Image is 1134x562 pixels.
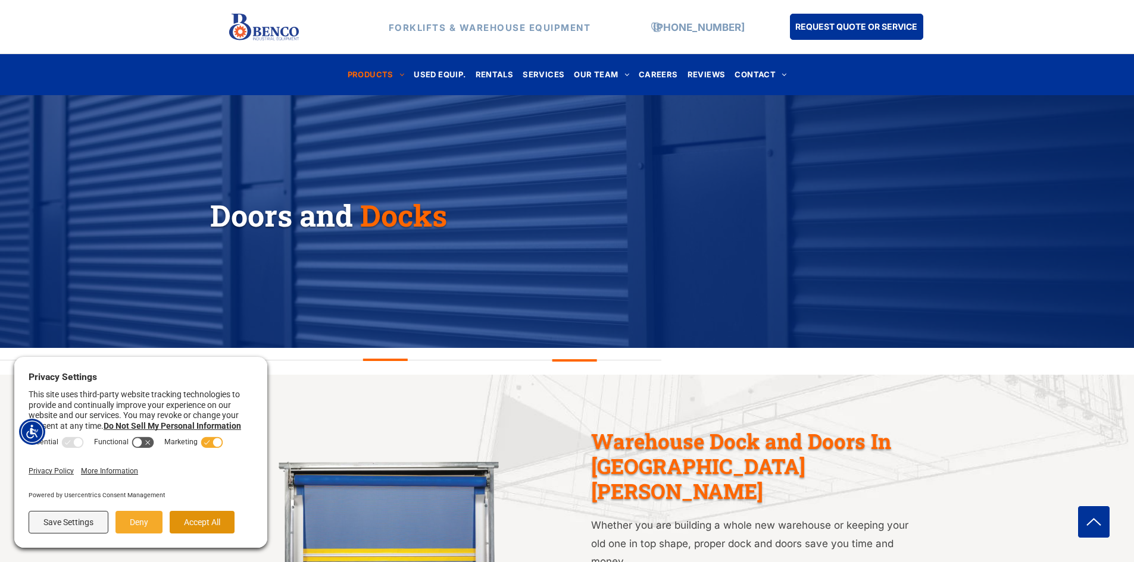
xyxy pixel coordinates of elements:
span: Docks [360,196,447,235]
a: CONTACT [730,67,791,83]
a: [PHONE_NUMBER] [653,21,745,33]
a: OUR TEAM [569,67,634,83]
a: SERVICES [518,67,569,83]
a: CAREERS [634,67,683,83]
a: USED EQUIP. [409,67,470,83]
a: REQUEST QUOTE OR SERVICE [790,14,923,40]
a: RENTALS [471,67,518,83]
span: REQUEST QUOTE OR SERVICE [795,15,917,37]
div: Accessibility Menu [19,419,45,445]
a: PRODUCTS [343,67,410,83]
span: Doors and [210,196,353,235]
strong: FORKLIFTS & WAREHOUSE EQUIPMENT [389,21,591,33]
a: REVIEWS [683,67,730,83]
span: Warehouse Dock and Doors In [GEOGRAPHIC_DATA][PERSON_NAME] [591,427,891,504]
